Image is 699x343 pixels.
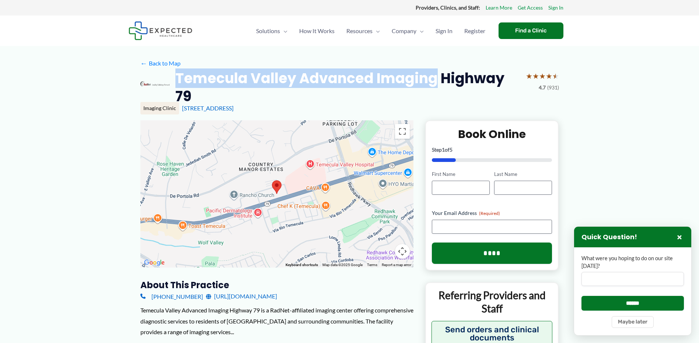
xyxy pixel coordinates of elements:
[293,18,340,44] a: How It Works
[416,4,480,11] strong: Providers, Clinics, and Staff:
[464,18,485,44] span: Register
[286,262,318,268] button: Keyboard shortcuts
[395,244,410,259] button: Map camera controls
[299,18,335,44] span: How It Works
[175,69,520,106] h2: Temecula Valley Advanced Imaging Highway 79
[432,127,552,141] h2: Book Online
[140,102,179,114] div: Imaging Clinic
[581,255,684,270] label: What were you hoping to do on our site [DATE]?
[486,3,512,13] a: Learn More
[518,3,543,13] a: Get Access
[140,58,181,69] a: ←Back to Map
[280,18,287,44] span: Menu Toggle
[367,263,377,267] a: Terms (opens in new tab)
[546,69,552,83] span: ★
[432,209,552,217] label: Your Email Address
[548,3,563,13] a: Sign In
[581,233,637,241] h3: Quick Question!
[129,21,192,40] img: Expected Healthcare Logo - side, dark font, small
[479,211,500,216] span: (Required)
[532,69,539,83] span: ★
[450,146,452,153] span: 5
[432,171,490,178] label: First Name
[322,263,363,267] span: Map data ©2025 Google
[442,146,445,153] span: 1
[373,18,380,44] span: Menu Toggle
[539,69,546,83] span: ★
[142,258,167,268] img: Google
[526,69,532,83] span: ★
[140,305,413,337] div: Temecula Valley Advanced Imaging Highway 79 is a RadNet-affiliated imaging center offering compre...
[494,171,552,178] label: Last Name
[547,83,559,92] span: (931)
[416,18,424,44] span: Menu Toggle
[250,18,491,44] nav: Primary Site Navigation
[346,18,373,44] span: Resources
[386,18,430,44] a: CompanyMenu Toggle
[612,316,654,328] button: Maybe later
[140,279,413,291] h3: About this practice
[392,18,416,44] span: Company
[382,263,411,267] a: Report a map error
[458,18,491,44] a: Register
[140,60,147,67] span: ←
[206,291,277,302] a: [URL][DOMAIN_NAME]
[182,105,234,112] a: [STREET_ADDRESS]
[395,124,410,139] button: Toggle fullscreen view
[250,18,293,44] a: SolutionsMenu Toggle
[142,258,167,268] a: Open this area in Google Maps (opens a new window)
[436,18,452,44] span: Sign In
[675,233,684,241] button: Close
[430,18,458,44] a: Sign In
[552,69,559,83] span: ★
[499,22,563,39] a: Find a Clinic
[432,147,552,152] p: Step of
[140,291,203,302] a: [PHONE_NUMBER]
[431,289,553,315] p: Referring Providers and Staff
[256,18,280,44] span: Solutions
[539,83,546,92] span: 4.7
[340,18,386,44] a: ResourcesMenu Toggle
